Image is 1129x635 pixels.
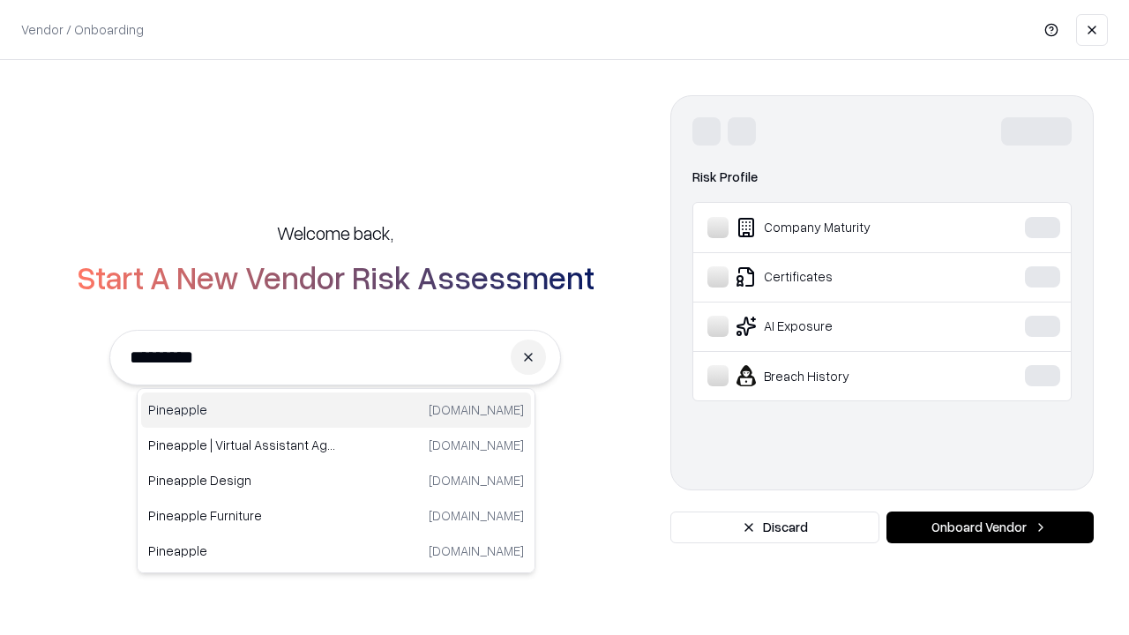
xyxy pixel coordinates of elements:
[429,471,524,489] p: [DOMAIN_NAME]
[277,220,393,245] h5: Welcome back,
[429,542,524,560] p: [DOMAIN_NAME]
[77,259,594,295] h2: Start A New Vendor Risk Assessment
[670,512,879,543] button: Discard
[429,400,524,419] p: [DOMAIN_NAME]
[429,436,524,454] p: [DOMAIN_NAME]
[148,506,336,525] p: Pineapple Furniture
[429,506,524,525] p: [DOMAIN_NAME]
[148,436,336,454] p: Pineapple | Virtual Assistant Agency
[148,471,336,489] p: Pineapple Design
[707,365,971,386] div: Breach History
[21,20,144,39] p: Vendor / Onboarding
[707,316,971,337] div: AI Exposure
[148,542,336,560] p: Pineapple
[137,388,535,573] div: Suggestions
[148,400,336,419] p: Pineapple
[886,512,1094,543] button: Onboard Vendor
[692,167,1072,188] div: Risk Profile
[707,217,971,238] div: Company Maturity
[707,266,971,288] div: Certificates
